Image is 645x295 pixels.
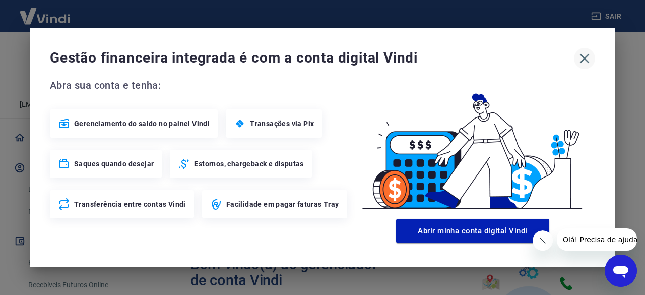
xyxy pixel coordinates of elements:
[350,77,595,215] img: Good Billing
[6,7,85,15] span: Olá! Precisa de ajuda?
[50,48,574,68] span: Gestão financeira integrada é com a conta digital Vindi
[605,255,637,287] iframe: Botão para abrir a janela de mensagens
[74,199,186,209] span: Transferência entre contas Vindi
[226,199,339,209] span: Facilidade em pagar faturas Tray
[74,119,210,129] span: Gerenciamento do saldo no painel Vindi
[396,219,549,243] button: Abrir minha conta digital Vindi
[74,159,154,169] span: Saques quando desejar
[194,159,303,169] span: Estornos, chargeback e disputas
[50,77,350,93] span: Abra sua conta e tenha:
[533,230,553,251] iframe: Fechar mensagem
[250,119,314,129] span: Transações via Pix
[557,228,637,251] iframe: Mensagem da empresa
